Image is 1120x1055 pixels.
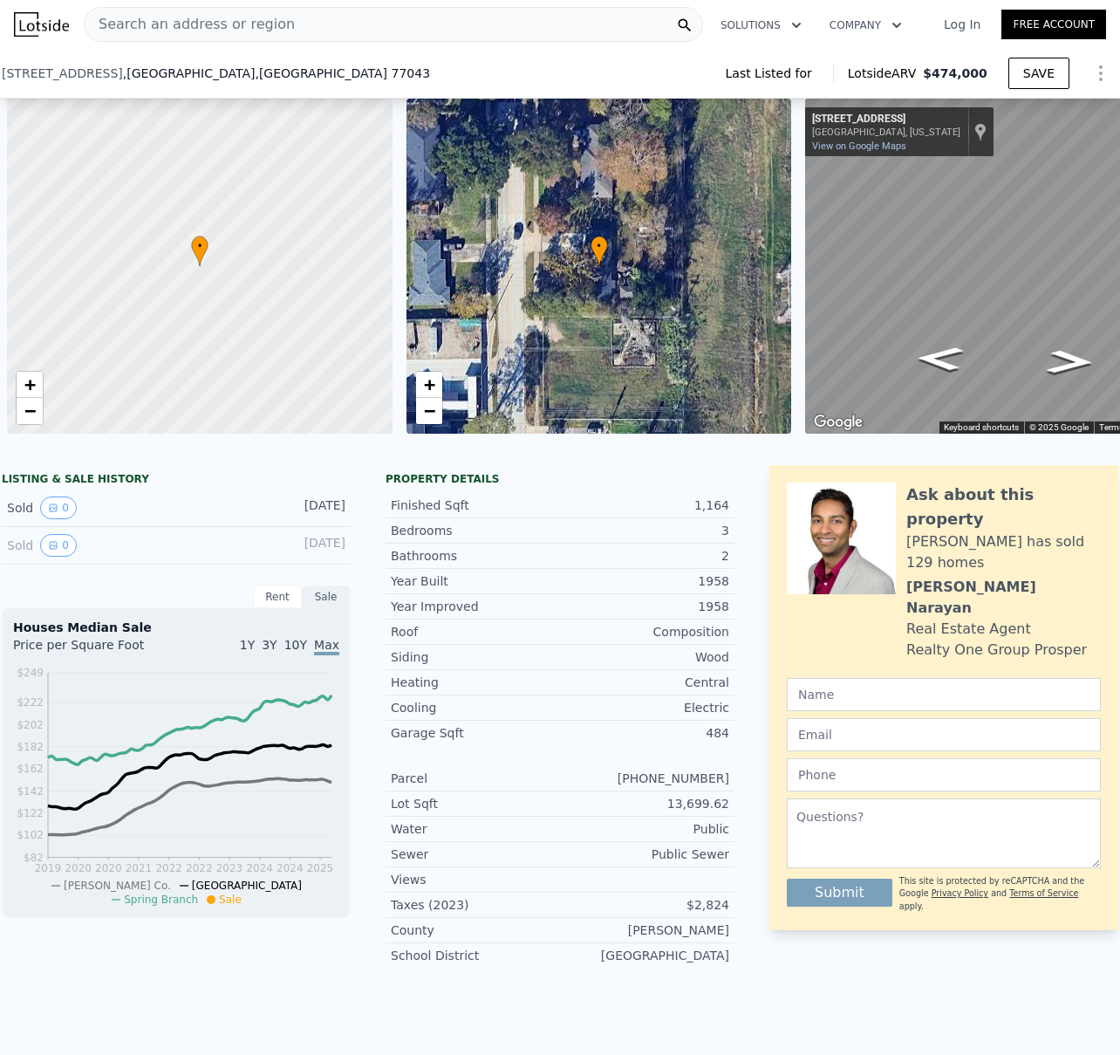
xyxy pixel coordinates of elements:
a: Show location on map [974,122,987,141]
div: Electric [560,699,729,716]
span: Max [314,638,339,655]
div: Parcel [391,770,560,787]
div: Public Sewer [560,846,729,863]
div: 1,164 [560,497,729,514]
div: [GEOGRAPHIC_DATA] [560,947,729,964]
button: Company [816,10,916,41]
a: Open this area in Google Maps (opens a new window) [809,411,867,434]
span: [STREET_ADDRESS] [2,65,123,82]
span: − [24,400,36,421]
div: • [191,236,208,266]
tspan: 2022 [186,862,213,874]
div: Sale [302,586,351,608]
div: Houses Median Sale [13,619,339,636]
div: Sold [7,534,162,557]
div: Finished Sqft [391,497,560,514]
div: Year Improved [391,598,560,615]
div: Water [391,820,560,838]
tspan: 2021 [126,862,153,874]
button: View historical data [40,534,77,557]
a: Free Account [1001,10,1106,39]
div: Sold [7,497,162,519]
div: Wood [560,648,729,666]
div: Bedrooms [391,522,560,539]
span: Last Listed for [726,65,819,82]
span: 1Y [240,638,255,652]
tspan: $182 [17,741,44,753]
path: Go North, Wycliffe Dr [897,341,984,376]
div: [PHONE_NUMBER] [560,770,729,787]
div: 2 [560,547,729,565]
tspan: $202 [17,719,44,731]
a: Log In [923,16,1001,33]
span: , [GEOGRAPHIC_DATA] 77043 [255,66,430,80]
tspan: 2019 [35,862,62,874]
span: $474,000 [923,66,987,80]
span: • [191,238,208,254]
div: Rent [253,586,302,608]
tspan: $249 [17,667,44,679]
tspan: $162 [17,763,44,775]
div: Price per Square Foot [13,636,176,664]
img: Google [809,411,867,434]
div: Sewer [391,846,560,863]
div: 484 [560,724,729,742]
div: Lot Sqft [391,795,560,812]
button: Keyboard shortcuts [944,421,1019,434]
path: Go South, Wycliffe Dr [1027,345,1114,380]
div: [DATE] [268,534,345,557]
span: Lotside ARV [848,65,923,82]
div: Siding [391,648,560,666]
button: SAVE [1008,58,1069,89]
div: [PERSON_NAME] Narayan [906,577,1101,619]
a: View on Google Maps [812,140,906,152]
a: Zoom out [416,398,442,424]
span: Spring Branch [124,894,198,906]
tspan: 2023 [216,862,243,874]
tspan: 2020 [65,862,92,874]
span: 3Y [262,638,277,652]
input: Name [787,678,1101,711]
div: Public [560,820,729,838]
tspan: $142 [17,785,44,798]
img: Lotside [14,12,69,37]
tspan: 2024 [277,862,304,874]
span: • [591,238,608,254]
div: This site is protected by reCAPTCHA and the Google and apply. [899,875,1101,913]
div: Ask about this property [906,483,1101,531]
input: Email [787,718,1101,751]
div: Real Estate Agent [906,619,1031,640]
tspan: $222 [17,696,44,709]
span: Search an address or region [85,14,295,35]
span: Sale [219,894,242,906]
div: 1958 [560,572,729,590]
div: Taxes (2023) [391,896,560,914]
div: Bathrooms [391,547,560,565]
button: Submit [787,879,892,907]
div: Central [560,674,729,691]
div: LISTING & SALE HISTORY [2,472,351,490]
a: Zoom in [416,372,442,398]
tspan: 2020 [95,862,122,874]
a: Zoom out [17,398,43,424]
div: [GEOGRAPHIC_DATA], [US_STATE] [812,127,960,138]
div: [DATE] [268,497,345,519]
span: + [24,373,36,395]
div: • [591,236,608,266]
div: County [391,921,560,939]
span: [PERSON_NAME] Co. [64,880,171,892]
div: Cooling [391,699,560,716]
div: Realty One Group Prosper [906,640,1087,661]
div: Roof [391,623,560,641]
input: Phone [787,758,1101,791]
span: + [423,373,434,395]
a: Privacy Policy [932,888,988,898]
tspan: 2022 [155,862,182,874]
a: Terms of Service [1009,888,1078,898]
div: Views [391,871,560,888]
span: [GEOGRAPHIC_DATA] [192,880,302,892]
a: Zoom in [17,372,43,398]
div: $2,824 [560,896,729,914]
span: , [GEOGRAPHIC_DATA] [123,65,430,82]
div: 1958 [560,598,729,615]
